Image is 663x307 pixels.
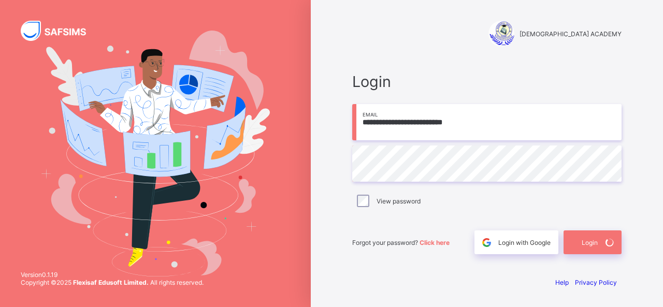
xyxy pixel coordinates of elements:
[555,279,569,286] a: Help
[73,279,149,286] strong: Flexisaf Edusoft Limited.
[41,31,269,276] img: Hero Image
[582,239,598,246] span: Login
[520,30,622,38] span: [DEMOGRAPHIC_DATA] ACADEMY
[21,21,98,41] img: SAFSIMS Logo
[352,72,622,91] span: Login
[352,239,450,246] span: Forgot your password?
[481,237,493,248] img: google.396cfc9801f0270233282035f929180a.svg
[21,271,204,279] span: Version 0.1.19
[420,239,450,246] a: Click here
[377,197,421,205] label: View password
[498,239,551,246] span: Login with Google
[575,279,617,286] a: Privacy Policy
[21,279,204,286] span: Copyright © 2025 All rights reserved.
